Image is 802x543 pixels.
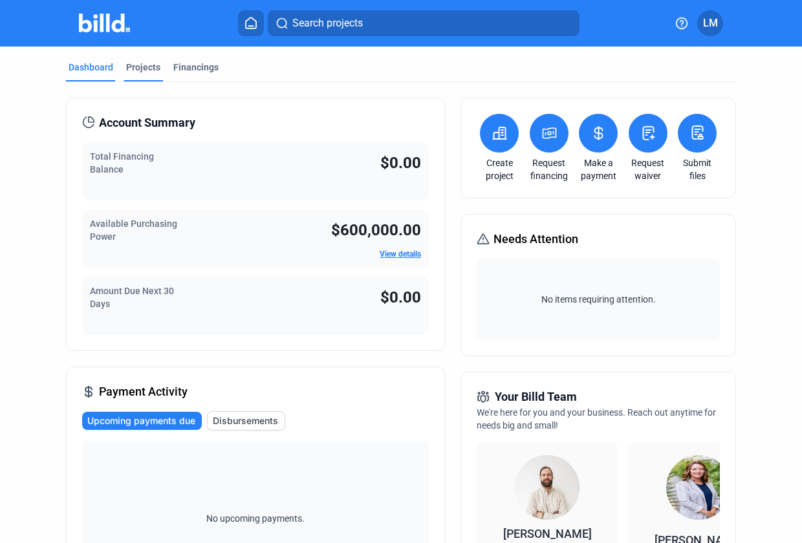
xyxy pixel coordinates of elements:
[69,61,113,74] div: Dashboard
[526,156,572,182] a: Request financing
[99,383,188,401] span: Payment Activity
[173,61,219,74] div: Financings
[292,16,363,31] span: Search projects
[493,230,578,248] span: Needs Attention
[477,156,522,182] a: Create project
[198,512,313,525] span: No upcoming payments.
[666,455,731,520] img: Territory Manager
[495,388,577,406] span: Your Billd Team
[331,221,421,239] span: $600,000.00
[380,250,421,259] a: View details
[703,16,718,31] span: LM
[380,154,421,172] span: $0.00
[79,14,130,32] img: Billd Company Logo
[675,156,720,182] a: Submit files
[503,527,592,540] span: [PERSON_NAME]
[90,286,174,309] span: Amount Due Next 30 Days
[380,288,421,306] span: $0.00
[625,156,671,182] a: Request waiver
[90,151,154,175] span: Total Financing Balance
[99,114,195,132] span: Account Summary
[576,156,621,182] a: Make a payment
[90,218,177,242] span: Available Purchasing Power
[477,407,716,431] span: We're here for you and your business. Reach out anytime for needs big and small!
[515,455,580,520] img: Relationship Manager
[126,61,160,74] div: Projects
[482,293,715,306] span: No items requiring attention.
[87,414,195,427] span: Upcoming payments due
[213,414,278,427] span: Disbursements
